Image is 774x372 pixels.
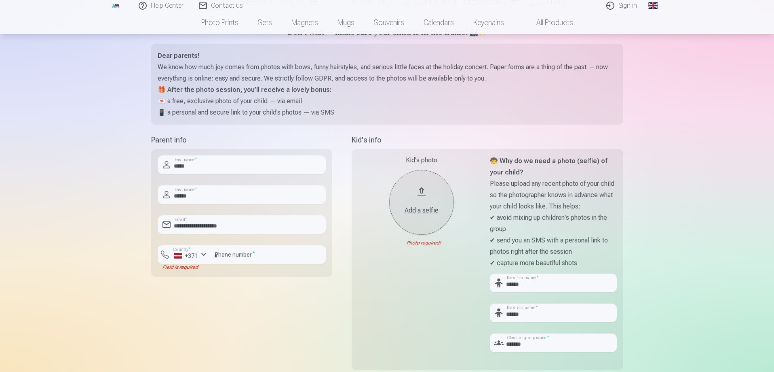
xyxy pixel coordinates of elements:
p: ✔ send you an SMS with a personal link to photos right after the session [490,235,617,257]
p: Please upload any recent photo of your child so the photographer knows in advance what your child... [490,178,617,212]
p: ✔ avoid mixing up children's photos in the group [490,212,617,235]
strong: 🧒 Why do we need a photo (selfie) of your child? [490,157,607,176]
h5: Kid's info [352,134,623,146]
button: Add a selfie [389,170,454,235]
div: Add a selfie [397,206,446,215]
strong: Dear parents! [158,52,199,60]
a: Magnets [282,11,328,34]
div: Field is required [158,264,210,270]
a: Keychains [464,11,514,34]
a: Sets [248,11,282,34]
a: All products [514,11,583,34]
button: Country*+371 [158,245,210,264]
p: We know how much joy comes from photos with bows, funny hairstyles, and serious little faces at t... [158,62,617,84]
a: Mugs [328,11,364,34]
p: 📱 a personal and secure link to your child’s photos — via SMS [158,107,617,118]
div: Photo required! [358,240,485,246]
h5: Parent info [151,134,332,146]
strong: 🎁 After the photo session, you’ll receive a lovely bonus: [158,86,331,94]
img: /fa1 [112,3,120,8]
a: Souvenirs [364,11,414,34]
a: Calendars [414,11,464,34]
label: Country [171,247,193,253]
a: Photo prints [192,11,248,34]
p: ✔ capture more beautiful shots [490,257,617,269]
div: +371 [174,252,198,260]
div: Kid's photo [358,155,485,165]
p: 💌 a free, exclusive photo of your child — via email [158,96,617,107]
